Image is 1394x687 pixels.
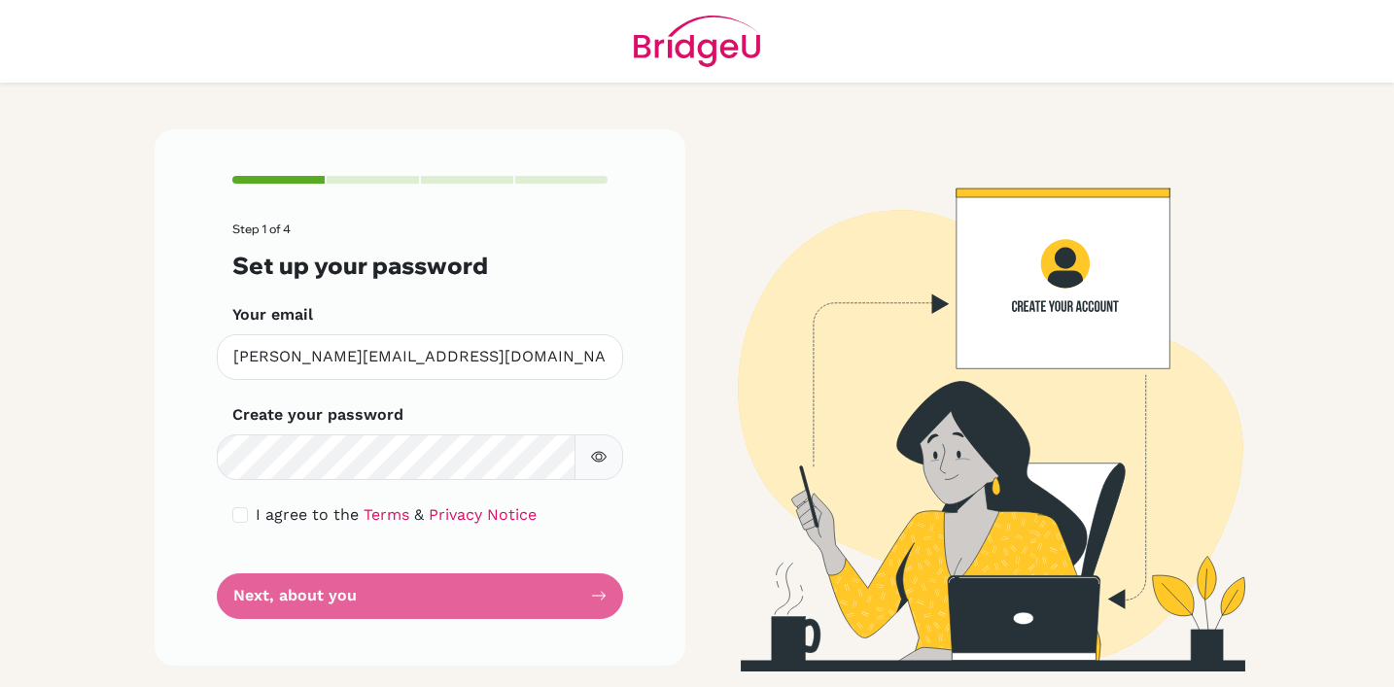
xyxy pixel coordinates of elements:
label: Create your password [232,403,403,427]
a: Terms [364,505,409,524]
a: Privacy Notice [429,505,537,524]
span: I agree to the [256,505,359,524]
span: Step 1 of 4 [232,222,291,236]
input: Insert your email* [217,334,623,380]
iframe: Opens a widget where you can find more information [1269,629,1375,677]
label: Your email [232,303,313,326]
h3: Set up your password [232,252,608,280]
span: & [414,505,424,524]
